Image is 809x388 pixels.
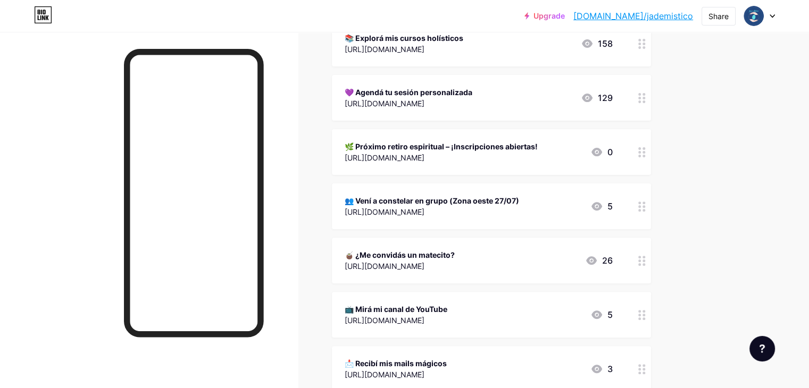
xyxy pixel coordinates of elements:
div: 158 [581,37,613,50]
div: [URL][DOMAIN_NAME] [345,44,463,55]
div: [URL][DOMAIN_NAME] [345,206,519,217]
div: 🌿 Próximo retiro espiritual – ¡Inscripciones abiertas! [345,141,538,152]
div: 📩 Recibí mis mails mágicos [345,358,447,369]
a: [DOMAIN_NAME]/jademistico [573,10,693,22]
div: 0 [590,146,613,158]
div: 129 [581,91,613,104]
div: 3 [590,362,613,375]
a: Upgrade [524,12,565,20]
div: [URL][DOMAIN_NAME] [345,152,538,163]
div: Share [708,11,729,22]
div: 5 [590,200,613,213]
div: 🧉 ¿Me convidás un matecito? [345,249,455,260]
div: [URL][DOMAIN_NAME] [345,369,447,380]
div: [URL][DOMAIN_NAME] [345,260,455,272]
img: Carolina Funez [744,6,764,26]
div: 📺 Mirá mi canal de YouTube [345,303,447,315]
div: 📚 Explorá mis cursos holísticos [345,32,463,44]
div: 26 [585,254,613,267]
div: 👥 Vení a constelar en grupo (Zona oeste 27/07) [345,195,519,206]
div: [URL][DOMAIN_NAME] [345,315,447,326]
div: 💜 Agendá tu sesión personalizada [345,87,472,98]
div: [URL][DOMAIN_NAME] [345,98,472,109]
div: 5 [590,308,613,321]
